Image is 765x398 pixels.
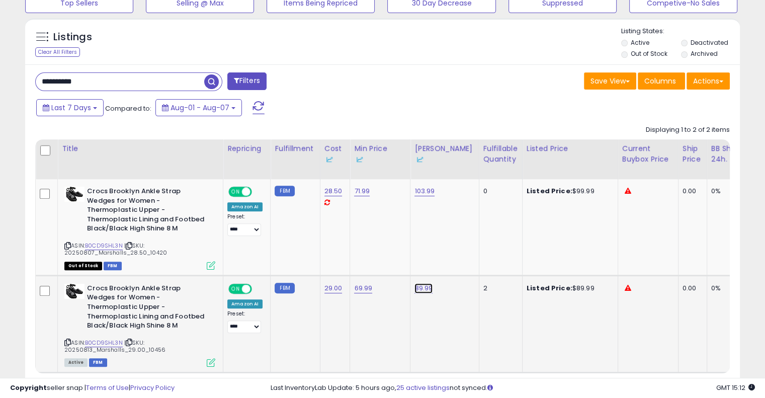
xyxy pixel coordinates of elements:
a: 69.99 [354,283,372,293]
h5: Listings [53,30,92,44]
div: Title [62,143,219,154]
div: Some or all of the values in this column are provided from Inventory Lab. [354,154,406,165]
a: B0CD9SHL3N [85,242,123,250]
div: ASIN: [64,284,215,366]
b: Listed Price: [527,283,572,293]
a: B0CD9SHL3N [85,339,123,347]
div: 0.00 [683,284,699,293]
small: FBM [275,186,294,196]
a: Terms of Use [86,383,129,392]
label: Archived [690,49,717,58]
span: OFF [250,284,267,293]
div: Fulfillable Quantity [483,143,518,165]
img: InventoryLab Logo [414,154,424,165]
button: Actions [687,72,730,90]
label: Out of Stock [631,49,667,58]
a: Privacy Policy [130,383,175,392]
div: 0 [483,187,515,196]
div: ASIN: [64,187,215,269]
span: Compared to: [105,104,151,113]
label: Active [631,38,649,47]
a: 71.99 [354,186,370,196]
img: 31sEHDMVGIL._SL40_.jpg [64,284,84,299]
b: Listed Price: [527,186,572,196]
img: InventoryLab Logo [324,154,334,165]
a: 25 active listings [396,383,450,392]
div: [PERSON_NAME] [414,143,474,165]
div: 0% [711,284,744,293]
div: Fulfillment [275,143,315,154]
span: FBM [104,262,122,270]
div: Preset: [227,213,263,236]
div: Some or all of the values in this column are provided from Inventory Lab. [324,154,346,165]
a: 28.50 [324,186,343,196]
div: Cost [324,143,346,165]
img: InventoryLab Logo [354,154,364,165]
small: FBM [275,283,294,293]
img: 31sEHDMVGIL._SL40_.jpg [64,187,84,202]
div: Repricing [227,143,266,154]
span: | SKU: 20250813_Marshalls_29.00_10456 [64,339,165,354]
a: 29.00 [324,283,343,293]
div: Amazon AI [227,202,263,211]
div: $89.99 [527,284,610,293]
div: Amazon AI [227,299,263,308]
button: Filters [227,72,267,90]
span: All listings currently available for purchase on Amazon [64,358,88,367]
span: ON [229,284,242,293]
span: FBM [89,358,107,367]
div: Clear All Filters [35,47,80,57]
div: BB Share 24h. [711,143,748,165]
b: Crocs Brooklyn Ankle Strap Wedges for Women - Thermoplastic Upper - Thermoplastic Lining and Foot... [87,187,209,236]
div: Preset: [227,310,263,333]
p: Listing States: [621,27,740,36]
span: | SKU: 20250807_Marshalls_28.50_10420 [64,242,167,257]
span: All listings that are currently out of stock and unavailable for purchase on Amazon [64,262,102,270]
a: 103.99 [414,186,435,196]
div: Displaying 1 to 2 of 2 items [646,125,730,135]
button: Last 7 Days [36,99,104,116]
span: Columns [644,76,676,86]
div: Ship Price [683,143,703,165]
div: seller snap | | [10,383,175,393]
div: Current Buybox Price [622,143,674,165]
a: 89.99 [414,283,433,293]
button: Save View [584,72,636,90]
div: 2 [483,284,515,293]
span: ON [229,188,242,196]
span: Aug-01 - Aug-07 [171,103,229,113]
div: Some or all of the values in this column are provided from Inventory Lab. [414,154,474,165]
button: Aug-01 - Aug-07 [155,99,242,116]
span: 2025-08-15 15:12 GMT [716,383,755,392]
span: Last 7 Days [51,103,91,113]
div: $99.99 [527,187,610,196]
label: Deactivated [690,38,728,47]
div: 0% [711,187,744,196]
div: Listed Price [527,143,614,154]
span: OFF [250,188,267,196]
div: 0.00 [683,187,699,196]
div: Last InventoryLab Update: 5 hours ago, not synced. [271,383,755,393]
div: Min Price [354,143,406,165]
b: Crocs Brooklyn Ankle Strap Wedges for Women - Thermoplastic Upper - Thermoplastic Lining and Foot... [87,284,209,333]
strong: Copyright [10,383,47,392]
button: Columns [638,72,685,90]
